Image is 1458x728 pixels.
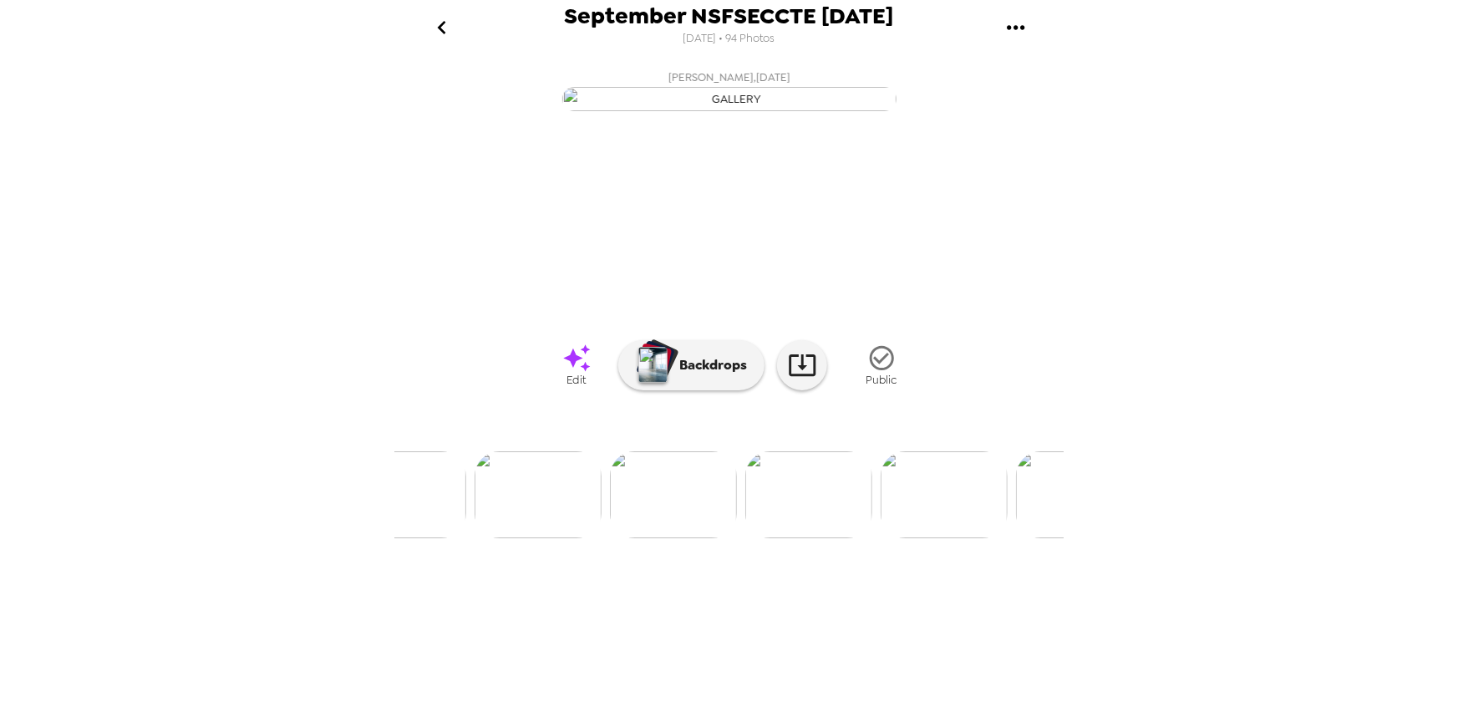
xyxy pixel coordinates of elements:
img: gallery [475,451,602,538]
img: gallery [881,451,1008,538]
span: Edit [567,373,587,387]
img: gallery [339,451,466,538]
img: gallery [745,451,872,538]
button: Public [840,333,923,396]
button: [PERSON_NAME],[DATE] [395,63,1064,116]
span: September NSFSECCTE [DATE] [565,5,894,28]
img: gallery [562,87,897,111]
img: gallery [1016,451,1143,538]
img: gallery [610,451,737,538]
button: Backdrops [618,340,765,390]
p: Backdrops [671,355,747,375]
a: Edit [535,333,618,396]
span: [DATE] • 94 Photos [683,28,775,50]
span: Public [866,373,897,387]
span: [PERSON_NAME] , [DATE] [668,68,790,87]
